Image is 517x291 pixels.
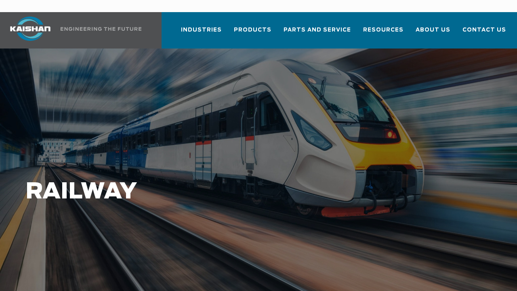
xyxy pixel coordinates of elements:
span: About Us [416,25,450,35]
a: Parts and Service [284,19,351,47]
img: Engineering the future [61,27,141,31]
a: Contact Us [462,19,506,47]
span: Industries [181,25,222,35]
span: Contact Us [462,25,506,35]
span: Resources [363,25,404,35]
a: Resources [363,19,404,47]
span: Parts and Service [284,25,351,35]
h1: Railway [25,179,412,205]
span: Products [234,25,271,35]
a: Products [234,19,271,47]
a: Industries [181,19,222,47]
a: About Us [416,19,450,47]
